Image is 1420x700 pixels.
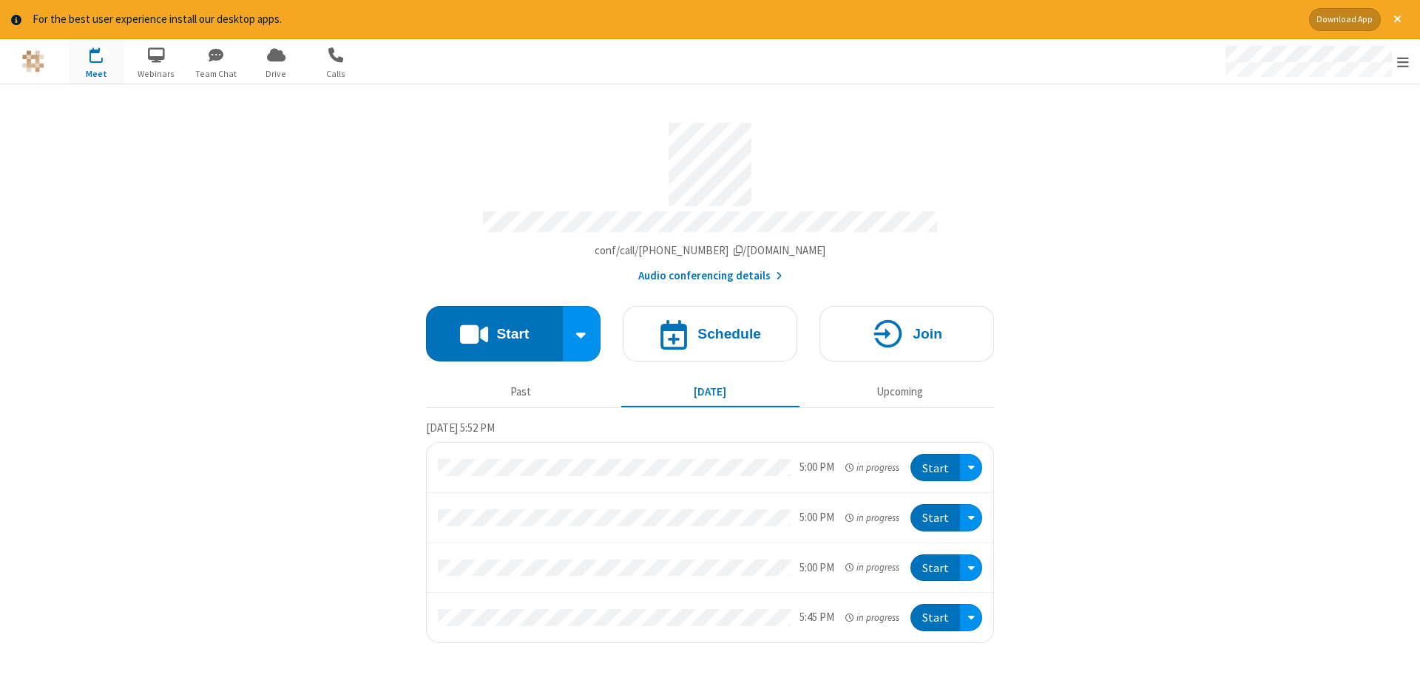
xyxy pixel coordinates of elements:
[69,67,124,81] span: Meet
[1309,8,1381,31] button: Download App
[799,509,834,526] div: 5:00 PM
[33,11,1298,28] div: For the best user experience install our desktop apps.
[960,504,982,531] div: Open menu
[5,39,61,84] button: Logo
[595,242,826,259] button: Copy my meeting room linkCopy my meeting room link
[811,378,989,407] button: Upcoming
[799,609,834,626] div: 5:45 PM
[189,67,244,81] span: Team Chat
[960,454,982,481] div: Open menu
[22,50,44,72] img: QA Selenium DO NOT DELETE OR CHANGE
[426,419,994,643] section: Today's Meetings
[845,560,899,574] em: in progress
[496,327,529,341] h4: Start
[638,268,782,285] button: Audio conferencing details
[623,306,797,361] button: Schedule
[426,112,994,284] section: Account details
[1211,39,1420,84] div: Open menu
[697,327,761,341] h4: Schedule
[910,604,960,631] button: Start
[1386,8,1409,31] button: Close alert
[621,378,799,407] button: [DATE]
[845,611,899,625] em: in progress
[563,306,601,361] div: Start conference options
[910,454,960,481] button: Start
[960,554,982,582] div: Open menu
[845,461,899,475] em: in progress
[910,504,960,531] button: Start
[960,604,982,631] div: Open menu
[910,554,960,582] button: Start
[432,378,610,407] button: Past
[845,511,899,525] em: in progress
[129,67,184,81] span: Webinars
[308,67,364,81] span: Calls
[426,421,495,435] span: [DATE] 5:52 PM
[913,327,942,341] h4: Join
[426,306,563,361] button: Start
[819,306,994,361] button: Join
[799,560,834,577] div: 5:00 PM
[799,459,834,476] div: 5:00 PM
[595,243,826,257] span: Copy my meeting room link
[248,67,304,81] span: Drive
[100,47,109,58] div: 4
